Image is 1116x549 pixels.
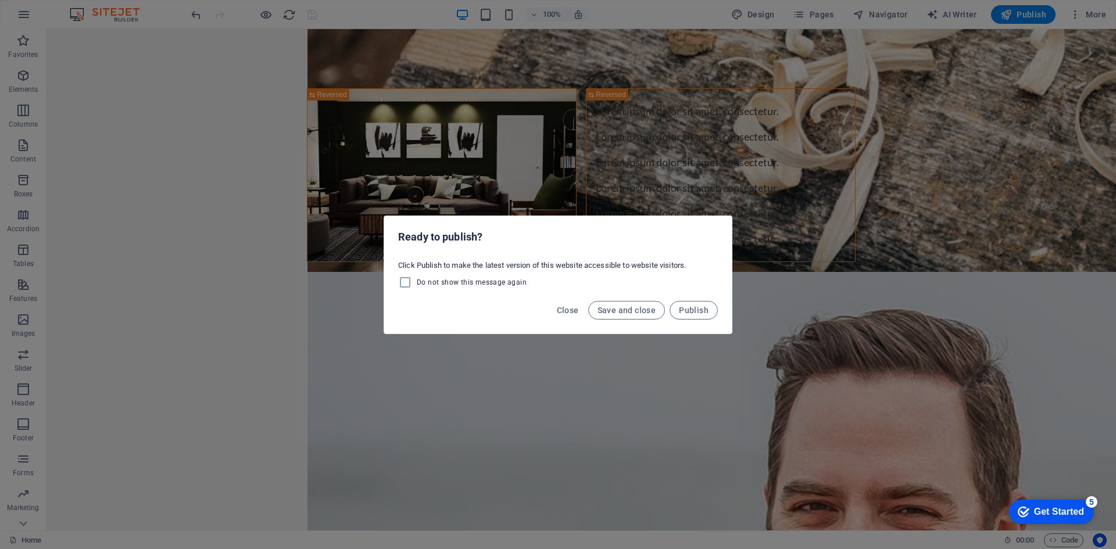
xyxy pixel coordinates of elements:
span: Save and close [598,306,656,315]
div: 5 [83,2,95,14]
div: Get Started [31,13,81,23]
span: Publish [679,306,709,315]
div: Click Publish to make the latest version of this website accessible to website visitors. [384,256,732,294]
span: Do not show this message again [417,278,527,287]
button: Close [552,301,584,320]
span: Close [557,306,579,315]
div: Get Started 5 items remaining, 0% complete [6,6,91,30]
button: Publish [670,301,718,320]
h2: Ready to publish? [398,230,718,244]
button: Save and close [588,301,666,320]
